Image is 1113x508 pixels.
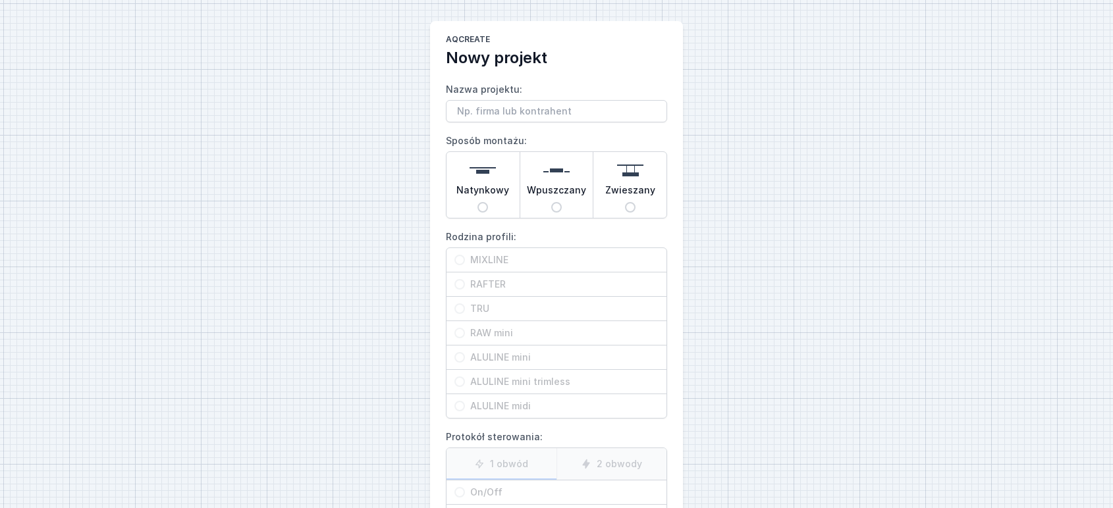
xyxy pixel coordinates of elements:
img: suspended.svg [617,157,643,184]
span: Zwieszany [605,184,655,202]
img: recessed.svg [543,157,570,184]
label: Nazwa projektu: [446,79,667,122]
span: Wpuszczany [527,184,586,202]
h2: Nowy projekt [446,47,667,68]
input: Natynkowy [477,202,488,213]
label: Sposób montażu: [446,130,667,218]
h1: AQcreate [446,34,667,47]
input: Zwieszany [625,202,636,213]
input: Wpuszczany [551,202,562,213]
input: Nazwa projektu: [446,100,667,122]
span: Natynkowy [456,184,509,202]
label: Rodzina profili: [446,226,667,419]
img: surface.svg [470,157,496,184]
